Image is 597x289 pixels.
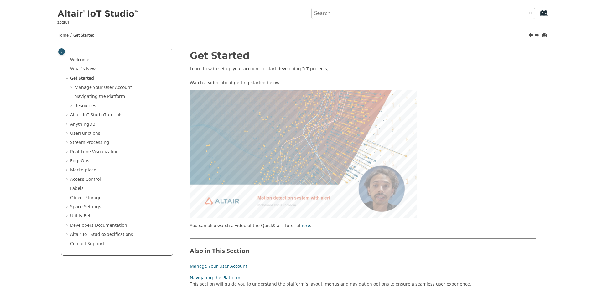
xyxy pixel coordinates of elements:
[535,32,540,40] a: Next topic: Manage Your User Account
[65,149,70,155] span: Expand Real Time Visualization
[48,27,549,41] nav: Tools
[65,112,70,118] span: Expand Altair IoT StudioTutorials
[70,139,109,146] a: Stream Processing
[70,112,104,118] span: Altair IoT Studio
[70,231,104,238] span: Altair IoT Studio
[70,176,101,183] a: Access Control
[70,222,127,229] a: Developers Documentation
[530,13,544,19] a: Go to index terms page
[70,158,89,164] a: EdgeOps
[70,231,133,238] a: Altair IoT StudioSpecifications
[70,185,84,192] a: Labels
[190,238,536,257] h2: Also in This Section
[73,33,95,38] a: Get Started
[70,57,89,63] a: Welcome
[75,103,96,109] a: Resources
[70,167,96,173] a: Marketplace
[190,66,536,72] p: Learn how to set up your account to start developing IoT projects.
[65,204,70,210] span: Expand Space Settings
[70,130,100,137] a: UserFunctions
[190,263,247,270] a: Manage Your User Account
[190,223,536,229] p: You can also watch a video of the QuickStart Tutorial .
[70,103,75,109] span: Expand Resources
[70,195,101,201] a: Object Storage
[65,57,169,247] ul: Table of Contents
[75,93,125,100] a: Navigating the Platform
[70,149,119,155] a: Real Time Visualization
[65,139,70,146] span: Expand Stream Processing
[70,121,95,128] a: AnythingDB
[542,31,548,40] button: Print this page
[190,281,529,287] div: This section will guide you to understand the platform's layout, menus and navigation options to ...
[70,84,75,91] span: Expand Manage Your User Account
[70,241,104,247] a: Contact Support
[70,75,94,82] a: Get Started
[190,50,536,61] h1: Get Started
[65,158,70,164] span: Expand EdgeOps
[70,66,96,72] a: What's New
[311,8,535,19] input: Search query
[65,130,70,137] span: Expand UserFunctions
[529,32,534,40] a: Previous topic: What's New
[521,8,538,20] button: Search
[70,204,101,210] a: Space Settings
[57,9,139,19] img: Altair IoT Studio
[80,130,100,137] span: Functions
[58,48,65,55] button: Toggle publishing table of content
[75,84,132,91] a: Manage Your User Account
[57,20,139,25] p: 2025.1
[190,90,417,218] img: raspberry_pi_video_preview.png
[65,176,70,183] span: Expand Access Control
[70,112,122,118] a: Altair IoT StudioTutorials
[65,231,70,238] span: Expand Altair IoT StudioSpecifications
[65,75,70,82] span: Collapse Get Started
[70,213,92,219] a: Utility Belt
[65,213,70,219] span: Expand Utility Belt
[65,167,70,173] span: Expand Marketplace
[300,222,310,229] a: here
[65,121,70,128] span: Expand AnythingDB
[190,80,536,86] p: Watch a video about getting started below:
[65,222,70,229] span: Expand Developers Documentation
[57,33,69,38] a: Home
[190,275,240,281] a: Navigating the Platform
